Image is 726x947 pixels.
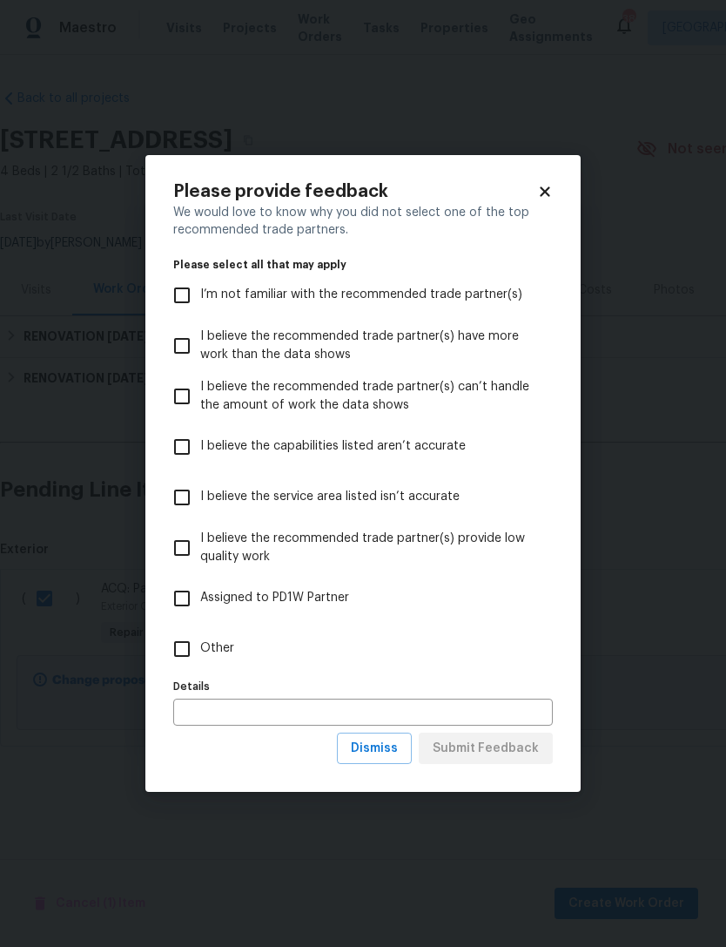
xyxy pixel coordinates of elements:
span: Assigned to PD1W Partner [200,589,349,607]
label: Details [173,681,553,692]
div: We would love to know why you did not select one of the top recommended trade partners. [173,204,553,239]
span: Dismiss [351,738,398,760]
span: I believe the service area listed isn’t accurate [200,488,460,506]
span: I believe the capabilities listed aren’t accurate [200,437,466,456]
span: I believe the recommended trade partner(s) can’t handle the amount of work the data shows [200,378,539,415]
button: Dismiss [337,733,412,765]
h2: Please provide feedback [173,183,537,200]
span: Other [200,639,234,658]
span: I believe the recommended trade partner(s) provide low quality work [200,530,539,566]
span: I believe the recommended trade partner(s) have more work than the data shows [200,328,539,364]
legend: Please select all that may apply [173,260,553,270]
span: I’m not familiar with the recommended trade partner(s) [200,286,522,304]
